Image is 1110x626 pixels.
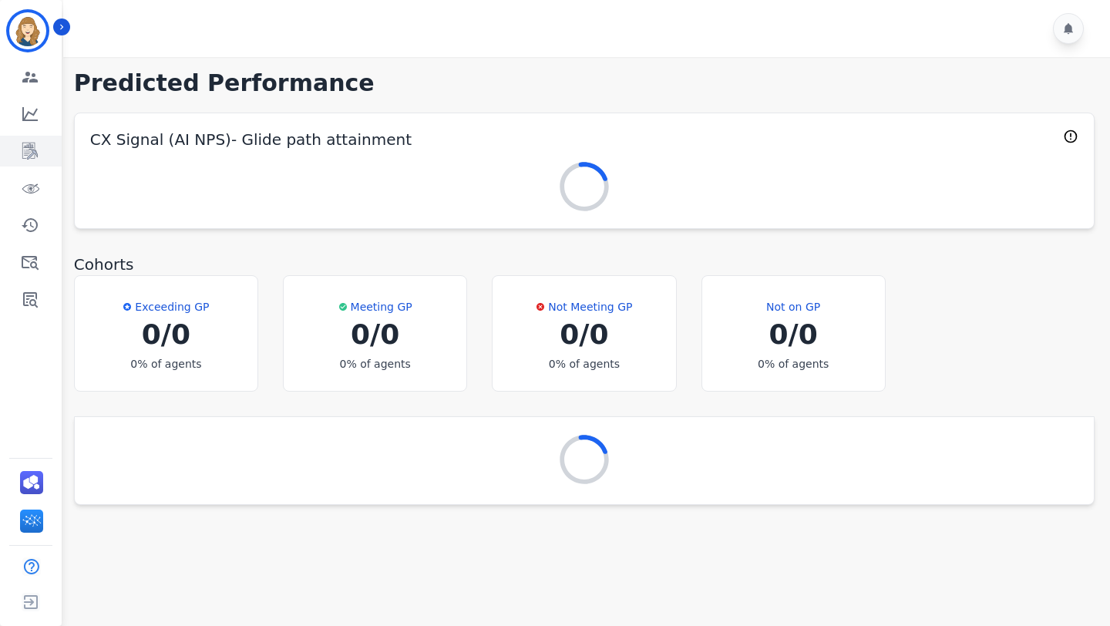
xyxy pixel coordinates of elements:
h2: 0 / 0 [302,319,448,350]
p: 0 % of agents [302,356,448,372]
p: 0 % of agents [93,356,239,372]
h3: Meeting GP [351,294,412,319]
h3: Exceeding GP [135,294,209,319]
h3: Not on GP [766,294,820,319]
h2: Cohorts [74,254,1095,275]
img: Bordered avatar [9,12,46,49]
h3: Not Meeting GP [548,294,632,319]
h2: 0 / 0 [93,319,239,350]
p: 0 % of agents [511,356,657,372]
h2: 0 / 0 [511,319,657,350]
h2: 0 / 0 [721,319,866,350]
h1: Predicted Performance [74,69,1095,97]
p: 0 % of agents [721,356,866,372]
h2: CX Signal (AI NPS) - Glide path attainment [90,129,412,150]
